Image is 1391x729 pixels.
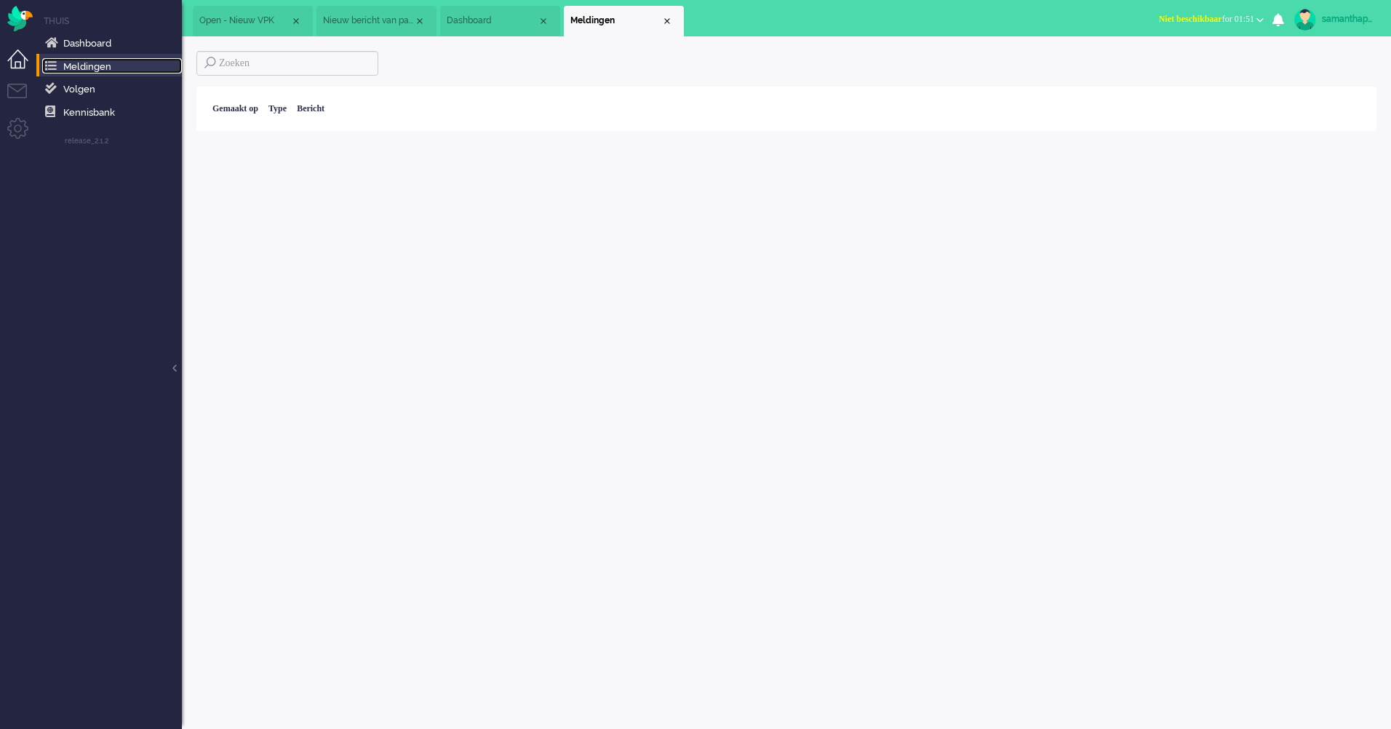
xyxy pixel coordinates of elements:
[63,84,95,95] span: Volgen
[447,15,538,27] span: Dashboard
[207,97,263,120] div: Gemaakt op
[440,6,560,36] li: Dashboard
[7,6,33,31] img: flow_omnibird.svg
[196,51,378,76] input: Zoeken
[63,38,111,49] span: Dashboard
[1322,12,1376,26] div: samanthapmsc
[292,97,330,120] div: Bericht
[42,35,182,51] a: Dashboard menu item
[414,15,426,27] div: Close tab
[316,6,437,36] li: 12097
[538,15,549,27] div: Close tab
[63,107,115,118] span: Kennisbank
[1159,14,1254,24] span: for 01:51
[1291,9,1376,31] a: samanthapmsc
[570,15,661,27] span: Meldingen
[7,118,40,151] li: Admin menu
[7,9,33,20] a: Omnidesk
[63,61,111,72] span: Meldingen
[564,6,684,36] li: notification
[44,15,182,27] li: Home menu item
[1159,14,1222,24] span: Niet beschikbaar
[42,81,182,97] a: Following
[290,15,302,27] div: Close tab
[199,15,290,27] span: Open - Nieuw VPK
[65,136,108,146] span: release_2.1.2
[7,84,40,116] li: Tickets menu
[1294,9,1316,31] img: avatar
[42,58,182,74] a: Notifications menu item
[1150,9,1272,30] button: Niet beschikbaarfor 01:51
[193,6,313,36] li: View
[323,15,414,27] span: Nieuw bericht van patiënt
[1150,4,1272,36] li: Niet beschikbaarfor 01:51
[263,97,292,120] div: Type
[42,104,182,120] a: Knowledge base
[7,49,40,82] li: Dashboard menu
[661,15,673,27] div: Close tab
